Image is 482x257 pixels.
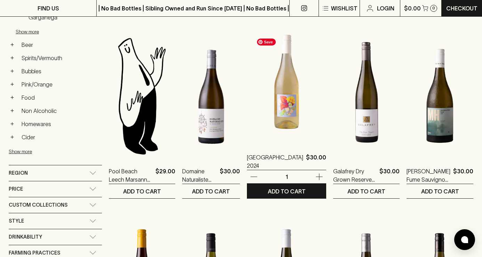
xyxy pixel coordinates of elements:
[182,167,217,184] a: Domaine Naturaliste Discovery Sauvignon Blanc Semillon 2023
[347,187,385,196] p: ADD TO CART
[16,25,107,39] button: Show more
[9,144,100,159] button: Show more
[9,134,16,141] button: +
[377,4,394,13] p: Login
[407,35,473,157] img: Mitchell Harris Fume Sauvignon Blanc 2023
[333,184,400,198] button: ADD TO CART
[18,78,102,90] a: Pink/Orange
[9,233,42,241] span: Drinkability
[407,167,450,184] a: [PERSON_NAME] Fume Sauvignon Blanc 2023
[9,213,102,229] div: Style
[379,167,400,184] p: $30.00
[9,81,16,88] button: +
[182,184,240,198] button: ADD TO CART
[9,55,16,61] button: +
[404,4,421,13] p: $0.00
[432,6,435,10] p: 0
[192,187,230,196] p: ADD TO CART
[9,181,102,197] div: Price
[109,35,175,157] img: Blackhearts & Sparrows Man
[25,11,102,23] a: Garganega
[18,52,102,64] a: Spirits/Vermouth
[333,35,400,157] img: Galafrey Dry Grown Reserve Riesling 2023
[9,169,28,177] span: Region
[109,167,153,184] a: Pool Beach Leech Marsanne 2024
[9,107,16,114] button: +
[18,39,102,51] a: Beer
[9,165,102,181] div: Region
[182,35,240,157] img: Domaine Naturaliste Discovery Sauvignon Blanc Semillon 2023
[407,184,473,198] button: ADD TO CART
[461,236,468,243] img: bubble-icon
[421,187,459,196] p: ADD TO CART
[123,187,161,196] p: ADD TO CART
[9,185,23,193] span: Price
[9,68,16,75] button: +
[9,41,16,48] button: +
[446,4,477,13] p: Checkout
[9,229,102,245] div: Drinkability
[9,201,67,209] span: Custom Collections
[155,167,175,184] p: $29.00
[9,197,102,213] div: Custom Collections
[306,153,326,170] p: $30.00
[109,184,175,198] button: ADD TO CART
[247,153,303,170] a: [GEOGRAPHIC_DATA] 2024
[18,92,102,103] a: Food
[18,118,102,130] a: Homewares
[331,4,358,13] p: Wishlist
[38,4,59,13] p: FIND US
[9,94,16,101] button: +
[9,217,24,225] span: Style
[9,121,16,127] button: +
[278,173,295,181] p: 1
[453,167,473,184] p: $30.00
[18,131,102,143] a: Cider
[220,167,240,184] p: $30.00
[247,184,326,198] button: ADD TO CART
[247,21,326,143] img: Parco Giallo 2024
[18,105,102,117] a: Non Alcoholic
[268,187,306,196] p: ADD TO CART
[257,39,276,45] span: Save
[18,65,102,77] a: Bubbles
[333,167,377,184] a: Galafrey Dry Grown Reserve Riesling 2023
